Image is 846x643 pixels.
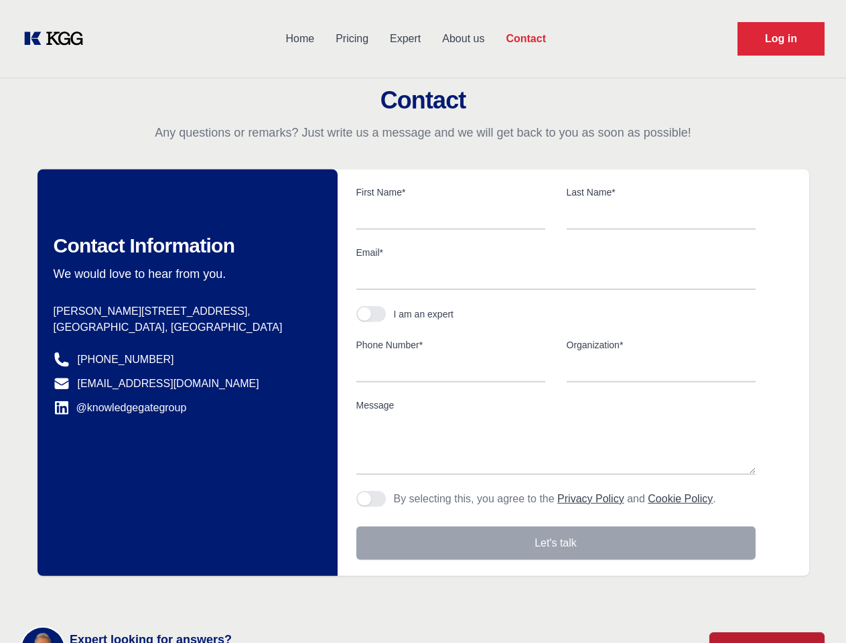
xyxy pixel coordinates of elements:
a: Contact [495,21,557,56]
p: We would love to hear from you. [54,266,316,282]
h2: Contact Information [54,234,316,258]
a: Expert [379,21,431,56]
iframe: Chat Widget [779,579,846,643]
h2: Contact [16,87,830,114]
a: @knowledgegategroup [54,400,187,416]
p: By selecting this, you agree to the and . [394,491,716,507]
div: I am an expert [394,307,454,321]
a: [EMAIL_ADDRESS][DOMAIN_NAME] [78,376,259,392]
p: Any questions or remarks? Just write us a message and we will get back to you as soon as possible! [16,125,830,141]
label: Email* [356,246,756,259]
label: Phone Number* [356,338,545,352]
a: Pricing [325,21,379,56]
button: Let's talk [356,526,756,560]
a: About us [431,21,495,56]
a: Home [275,21,325,56]
label: Message [356,399,756,412]
a: Request Demo [737,22,825,56]
a: KOL Knowledge Platform: Talk to Key External Experts (KEE) [21,28,94,50]
label: Organization* [567,338,756,352]
p: [GEOGRAPHIC_DATA], [GEOGRAPHIC_DATA] [54,319,316,336]
div: Cookie settings [15,630,82,638]
label: First Name* [356,186,545,199]
a: Privacy Policy [557,493,624,504]
a: Cookie Policy [648,493,713,504]
label: Last Name* [567,186,756,199]
p: [PERSON_NAME][STREET_ADDRESS], [54,303,316,319]
a: [PHONE_NUMBER] [78,352,174,368]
